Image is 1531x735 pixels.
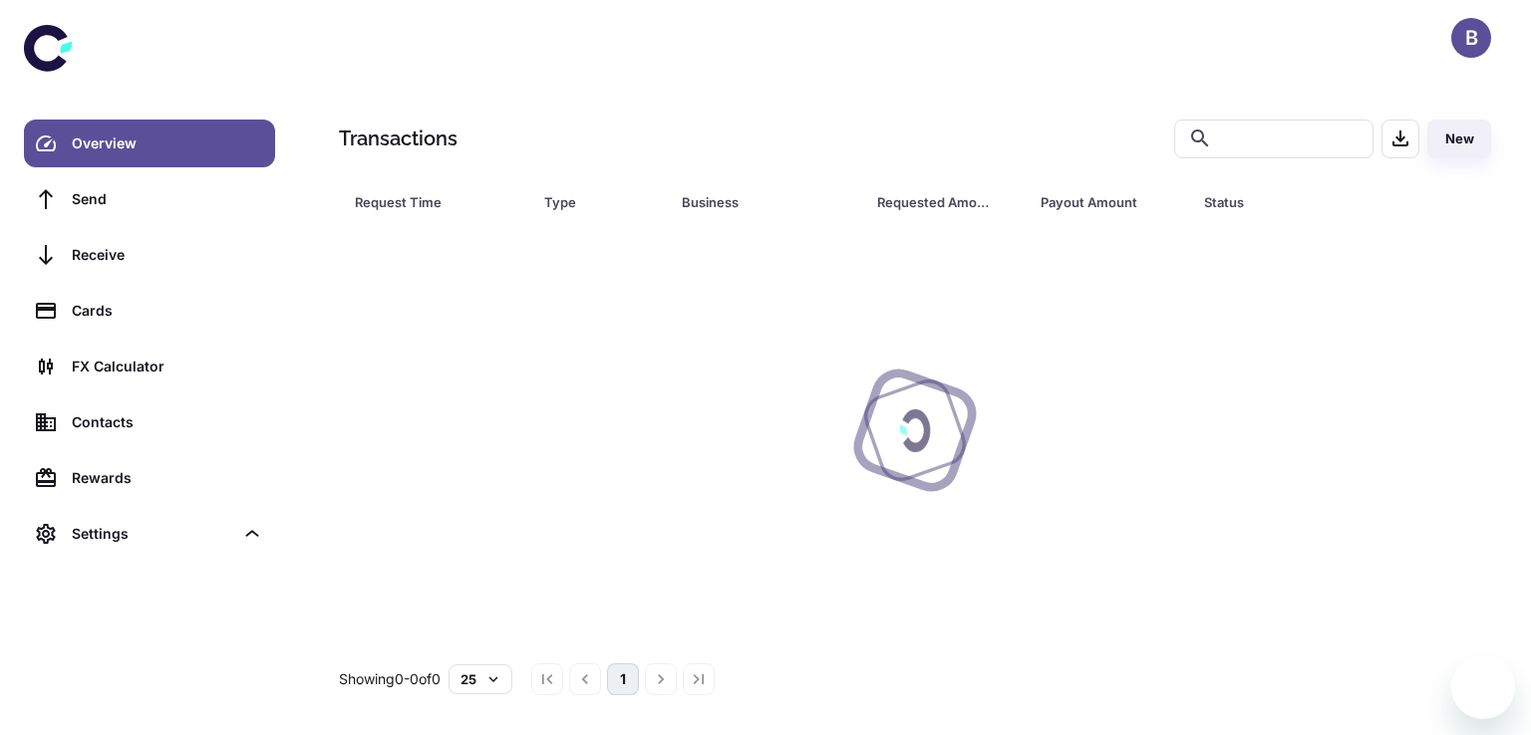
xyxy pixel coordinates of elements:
span: Requested Amount [877,188,1017,216]
div: Payout Amount [1041,188,1154,216]
a: FX Calculator [24,343,275,390]
span: Status [1204,188,1408,216]
div: FX Calculator [72,356,263,377]
span: Payout Amount [1041,188,1180,216]
a: Contacts [24,398,275,446]
span: Request Time [355,188,520,216]
button: New [1427,120,1491,158]
iframe: Button to launch messaging window [1451,655,1515,719]
div: Overview [72,132,263,154]
a: Rewards [24,454,275,502]
nav: pagination navigation [528,663,718,695]
div: Send [72,188,263,210]
a: Cards [24,287,275,335]
div: Receive [72,244,263,266]
div: Contacts [72,411,263,433]
p: Showing 0-0 of 0 [339,668,441,690]
a: Overview [24,120,275,167]
a: Receive [24,231,275,279]
div: Settings [72,523,233,545]
div: Requested Amount [877,188,991,216]
div: Status [1204,188,1382,216]
button: B [1451,18,1491,58]
h1: Transactions [339,123,458,153]
span: Type [544,188,658,216]
div: Rewards [72,467,263,489]
div: Type [544,188,632,216]
div: Request Time [355,188,494,216]
button: page 1 [607,663,639,695]
div: Cards [72,300,263,322]
a: Send [24,175,275,223]
button: 25 [449,664,512,694]
div: Settings [24,510,275,558]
